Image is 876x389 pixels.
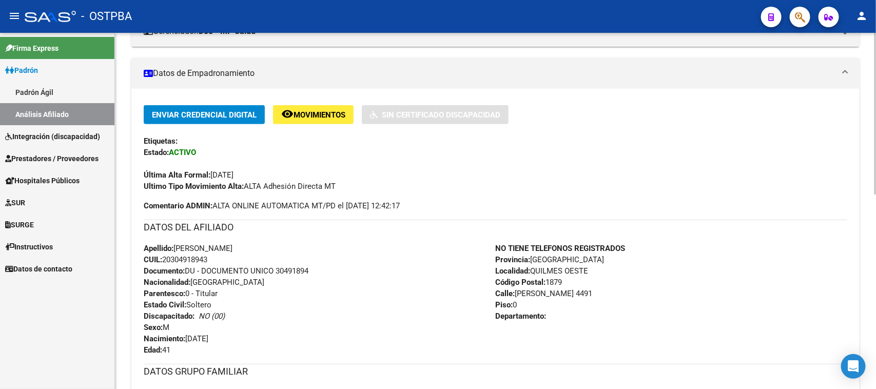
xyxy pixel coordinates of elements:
strong: Calle: [496,289,515,298]
h3: DATOS DEL AFILIADO [144,220,847,235]
span: QUILMES OESTE [496,266,589,276]
strong: Departamento: [496,312,547,321]
span: 0 [496,300,517,309]
span: SUR [5,197,25,208]
strong: Discapacitado: [144,312,194,321]
span: Hospitales Públicos [5,175,80,186]
span: M [144,323,169,332]
div: Open Intercom Messenger [841,354,866,379]
strong: Código Postal: [496,278,546,287]
strong: Última Alta Formal: [144,170,210,180]
strong: Nacimiento: [144,334,185,343]
span: Sin Certificado Discapacidad [382,110,500,120]
mat-icon: remove_red_eye [281,108,294,120]
span: - OSTPBA [81,5,132,28]
span: [GEOGRAPHIC_DATA] [144,278,264,287]
strong: Etiquetas: [144,137,178,146]
span: SURGE [5,219,34,230]
button: Movimientos [273,105,354,124]
span: [DATE] [144,170,233,180]
strong: Ultimo Tipo Movimiento Alta: [144,182,244,191]
mat-icon: person [855,10,868,22]
span: ALTA ONLINE AUTOMATICA MT/PD el [DATE] 12:42:17 [144,200,400,211]
span: ALTA Adhesión Directa MT [144,182,336,191]
strong: CUIL: [144,255,162,264]
strong: NO TIENE TELEFONOS REGISTRADOS [496,244,626,253]
span: Prestadores / Proveedores [5,153,99,164]
span: 41 [144,345,170,355]
strong: Apellido: [144,244,173,253]
span: [PERSON_NAME] [144,244,232,253]
strong: Parentesco: [144,289,185,298]
span: 20304918943 [144,255,207,264]
strong: Localidad: [496,266,531,276]
span: Soltero [144,300,211,309]
mat-expansion-panel-header: Datos de Empadronamiento [131,58,860,89]
strong: Edad: [144,345,162,355]
span: [DATE] [144,334,208,343]
strong: Documento: [144,266,185,276]
span: Instructivos [5,241,53,252]
h3: DATOS GRUPO FAMILIAR [144,364,847,379]
span: [GEOGRAPHIC_DATA] [496,255,605,264]
strong: Estado Civil: [144,300,186,309]
span: Datos de contacto [5,263,72,275]
mat-icon: menu [8,10,21,22]
mat-panel-title: Datos de Empadronamiento [144,68,835,79]
strong: Piso: [496,300,513,309]
span: Integración (discapacidad) [5,131,100,142]
span: Enviar Credencial Digital [152,110,257,120]
strong: Estado: [144,148,169,157]
span: Padrón [5,65,38,76]
button: Sin Certificado Discapacidad [362,105,509,124]
strong: ACTIVO [169,148,196,157]
button: Enviar Credencial Digital [144,105,265,124]
span: [PERSON_NAME] 4491 [496,289,593,298]
span: 0 - Titular [144,289,218,298]
strong: Nacionalidad: [144,278,190,287]
strong: Sexo: [144,323,163,332]
strong: Comentario ADMIN: [144,201,212,210]
span: DU - DOCUMENTO UNICO 30491894 [144,266,308,276]
strong: Provincia: [496,255,531,264]
span: Firma Express [5,43,59,54]
span: 1879 [496,278,562,287]
i: NO (00) [199,312,225,321]
span: Movimientos [294,110,345,120]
